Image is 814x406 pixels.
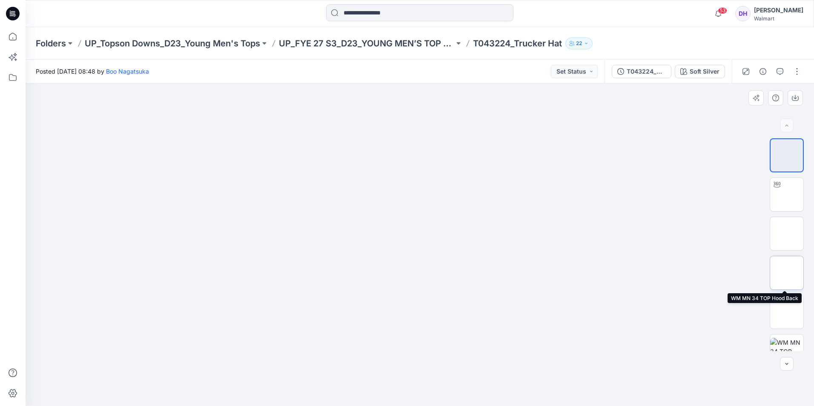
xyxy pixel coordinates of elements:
[565,37,593,49] button: 22
[690,67,719,76] div: Soft Silver
[675,65,725,78] button: Soft Silver
[473,37,562,49] p: T043224_Trucker Hat
[718,7,727,14] span: 53
[756,65,770,78] button: Details
[627,67,666,76] div: T043224_ADM SC_Trucker Hat
[754,15,803,22] div: Walmart
[576,39,582,48] p: 22
[754,5,803,15] div: [PERSON_NAME]
[735,6,751,21] div: DH
[36,67,149,76] span: Posted [DATE] 08:48 by
[106,68,149,75] a: Boo Nagatsuka
[36,37,66,49] a: Folders
[279,37,454,49] a: UP_FYE 27 S3_D23_YOUNG MEN’S TOP TOPSON DOWNS
[612,65,671,78] button: T043224_ADM SC_Trucker Hat
[770,338,803,365] img: WM MN 34 TOP Hood Side 1
[85,37,260,49] a: UP_Topson Downs_D23_Young Men's Tops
